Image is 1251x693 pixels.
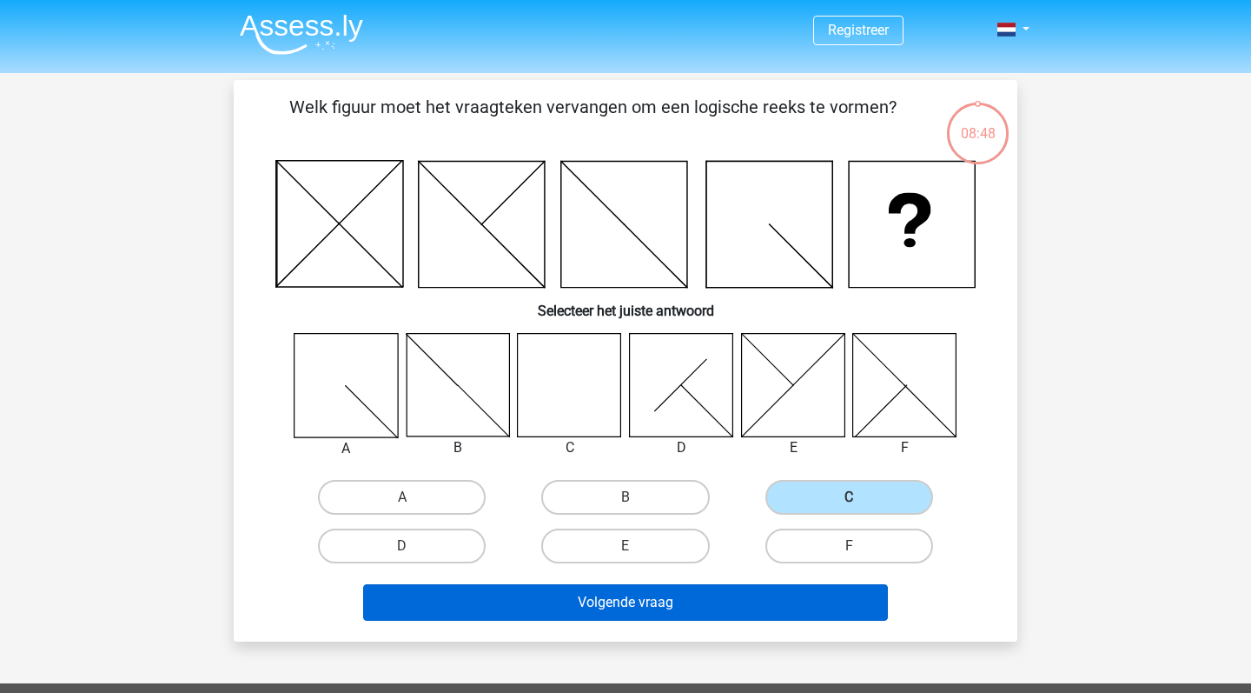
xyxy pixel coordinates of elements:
label: B [541,480,709,515]
label: D [318,529,486,563]
div: C [504,437,635,458]
div: D [616,437,747,458]
img: Assessly [240,14,363,55]
h6: Selecteer het juiste antwoord [261,289,990,319]
div: E [728,437,859,458]
a: Registreer [828,22,889,38]
button: Volgende vraag [363,584,889,621]
label: E [541,529,709,563]
div: F [839,437,970,458]
div: 08:48 [945,101,1010,144]
label: C [765,480,933,515]
label: F [765,529,933,563]
div: B [393,437,524,458]
label: A [318,480,486,515]
p: Welk figuur moet het vraagteken vervangen om een logische reeks te vormen? [261,94,924,146]
div: A [281,438,412,459]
